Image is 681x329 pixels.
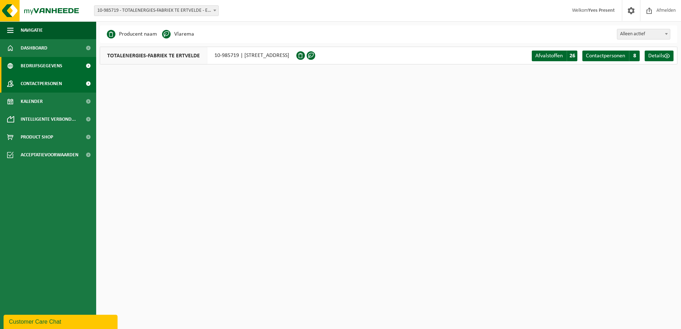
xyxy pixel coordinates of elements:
[617,29,670,40] span: Alleen actief
[532,51,577,61] a: Afvalstoffen 26
[535,53,563,59] span: Afvalstoffen
[586,53,625,59] span: Contactpersonen
[21,146,78,164] span: Acceptatievoorwaarden
[100,47,296,64] div: 10-985719 | [STREET_ADDRESS]
[21,75,62,93] span: Contactpersonen
[567,51,577,61] span: 26
[582,51,640,61] a: Contactpersonen 8
[21,93,43,110] span: Kalender
[107,29,157,40] li: Producent naam
[21,21,43,39] span: Navigatie
[21,128,53,146] span: Product Shop
[21,57,62,75] span: Bedrijfsgegevens
[21,39,47,57] span: Dashboard
[645,51,674,61] a: Details
[100,47,207,64] span: TOTALENERGIES-FABRIEK TE ERTVELDE
[4,313,119,329] iframe: chat widget
[617,29,670,39] span: Alleen actief
[162,29,194,40] li: Vlarema
[588,8,615,13] strong: Yves Present
[648,53,664,59] span: Details
[629,51,640,61] span: 8
[94,6,218,16] span: 10-985719 - TOTALENERGIES-FABRIEK TE ERTVELDE - ERTVELDE
[21,110,76,128] span: Intelligente verbond...
[94,5,219,16] span: 10-985719 - TOTALENERGIES-FABRIEK TE ERTVELDE - ERTVELDE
